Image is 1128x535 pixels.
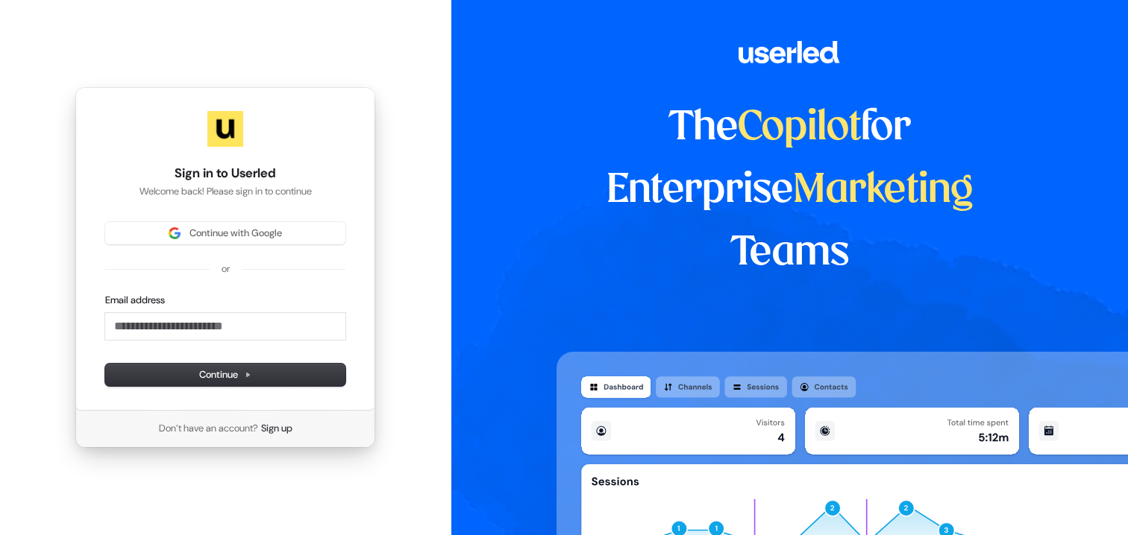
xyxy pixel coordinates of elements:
[105,364,345,386] button: Continue
[738,109,861,148] span: Copilot
[207,111,243,147] img: Userled
[105,222,345,244] button: Sign in with GoogleContinue with Google
[169,227,181,239] img: Sign in with Google
[105,185,345,198] p: Welcome back! Please sign in to continue
[222,262,230,276] p: or
[105,165,345,183] h1: Sign in to Userled
[105,294,165,307] label: Email address
[199,368,251,382] span: Continue
[189,227,282,240] span: Continue with Google
[793,171,974,210] span: Marketing
[159,422,258,435] span: Don’t have an account?
[261,422,292,435] a: Sign up
[557,97,1023,285] h1: The for Enterprise Teams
